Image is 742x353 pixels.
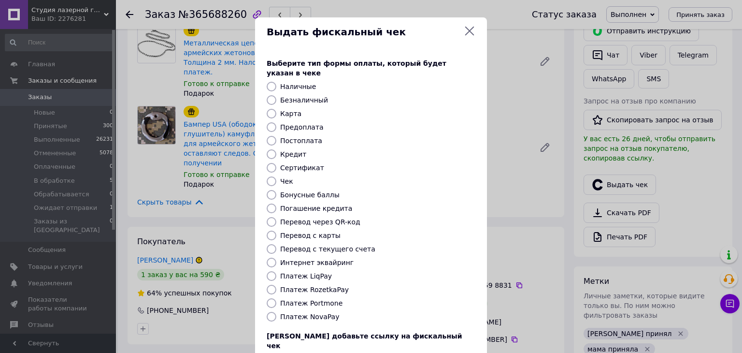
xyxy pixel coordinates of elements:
label: Безналичный [280,96,328,104]
label: Кредит [280,150,306,158]
span: [PERSON_NAME] добавьте ссылку на фискальный чек [267,332,462,350]
label: Перевод с текущего счета [280,245,375,253]
span: Выберите тип формы оплаты, который будет указан в чеке [267,59,446,77]
label: Платеж LiqPay [280,272,332,280]
span: Выдать фискальный чек [267,25,460,39]
label: Сертификат [280,164,324,172]
label: Платеж Portmone [280,299,342,307]
label: Интернет эквайринг [280,259,354,266]
label: Перевод через QR-код [280,218,360,226]
label: Погашение кредита [280,205,352,212]
label: Постоплата [280,137,322,145]
label: Предоплата [280,123,324,131]
label: Чек [280,177,293,185]
label: Платеж NovaPay [280,313,339,321]
label: Платеж RozetkaPay [280,286,349,294]
label: Перевод с карты [280,232,341,239]
label: Бонусные баллы [280,191,340,199]
label: Карта [280,110,301,118]
label: Наличные [280,83,316,90]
